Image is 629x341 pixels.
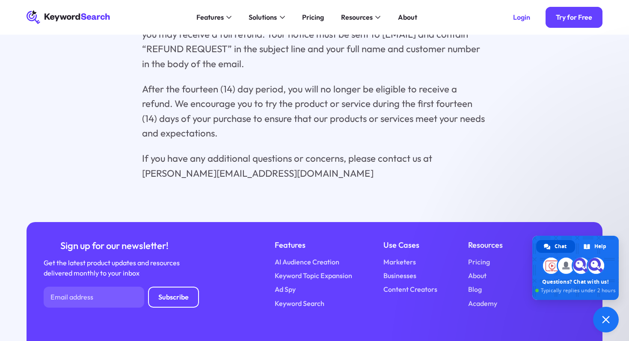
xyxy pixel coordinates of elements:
[468,298,497,308] a: Academy
[556,13,592,21] div: Try for Free
[468,270,487,281] a: About
[593,307,619,332] a: Close chat
[536,240,575,253] a: Chat
[275,284,296,294] a: Ad Spy
[576,240,615,253] a: Help
[383,270,416,281] a: Businesses
[383,239,437,251] div: Use Cases
[148,287,199,307] input: Subscribe
[275,270,352,281] a: Keyword Topic Expansion
[341,12,373,22] div: Resources
[275,257,339,267] a: AI Audience Creation
[468,257,490,267] a: Pricing
[297,10,329,24] a: Pricing
[555,240,567,253] span: Chat
[142,151,487,181] p: If you have any additional questions or concerns, please contact us at [PERSON_NAME][EMAIL_ADDRES...
[196,12,224,22] div: Features
[44,287,144,307] input: Email address
[546,7,602,27] a: Try for Free
[468,284,482,294] a: Blog
[275,239,352,251] div: Features
[502,7,540,27] a: Login
[275,298,324,308] a: Keyword Search
[398,12,417,22] div: About
[44,239,185,252] div: Sign up for our newsletter!
[249,12,277,22] div: Solutions
[383,257,416,267] a: Marketers
[383,284,437,294] a: Content Creators
[468,239,503,251] div: Resources
[393,10,422,24] a: About
[594,240,606,253] span: Help
[44,287,199,307] form: Newsletter Form
[142,82,487,141] p: After the fourteen (14) day period, you will no longer be eligible to receive a refund. We encour...
[302,12,324,22] div: Pricing
[44,258,185,278] div: Get the latest product updates and resources delivered monthly to your inbox
[513,13,530,21] div: Login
